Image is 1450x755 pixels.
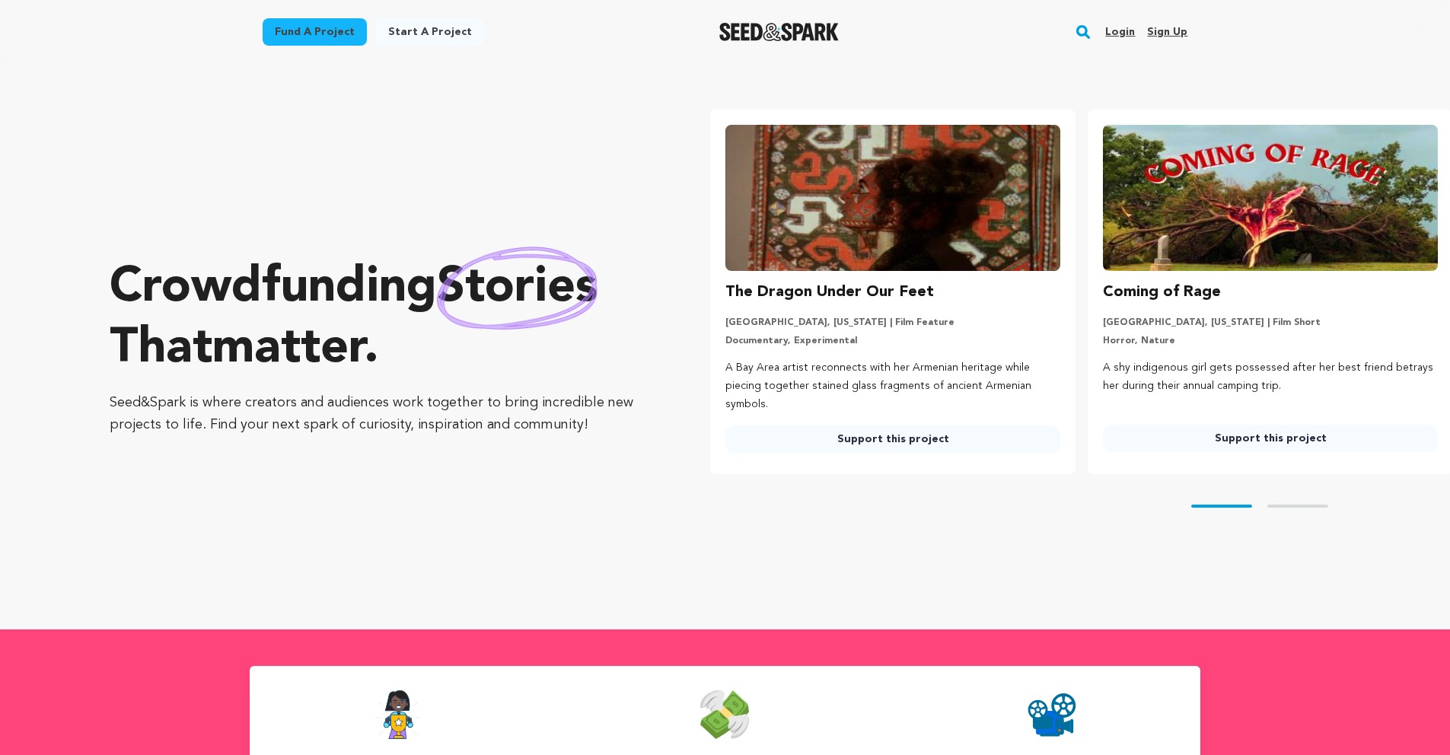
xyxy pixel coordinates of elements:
[1103,317,1438,329] p: [GEOGRAPHIC_DATA], [US_STATE] | Film Short
[1028,690,1076,739] img: Seed&Spark Projects Created Icon
[1103,125,1438,271] img: Coming of Rage image
[725,335,1060,347] p: Documentary, Experimental
[700,690,749,739] img: Seed&Spark Money Raised Icon
[719,23,839,41] a: Seed&Spark Homepage
[725,359,1060,413] p: A Bay Area artist reconnects with her Armenian heritage while piecing together stained glass frag...
[1103,425,1438,452] a: Support this project
[725,125,1060,271] img: The Dragon Under Our Feet image
[376,18,484,46] a: Start a project
[212,325,364,374] span: matter
[110,258,649,380] p: Crowdfunding that .
[1147,20,1187,44] a: Sign up
[374,690,422,739] img: Seed&Spark Success Rate Icon
[719,23,839,41] img: Seed&Spark Logo Dark Mode
[110,392,649,436] p: Seed&Spark is where creators and audiences work together to bring incredible new projects to life...
[1103,280,1221,304] h3: Coming of Rage
[725,280,934,304] h3: The Dragon Under Our Feet
[1103,335,1438,347] p: Horror, Nature
[1103,359,1438,396] p: A shy indigenous girl gets possessed after her best friend betrays her during their annual campin...
[725,425,1060,453] a: Support this project
[437,247,598,330] img: hand sketched image
[725,317,1060,329] p: [GEOGRAPHIC_DATA], [US_STATE] | Film Feature
[263,18,367,46] a: Fund a project
[1105,20,1135,44] a: Login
